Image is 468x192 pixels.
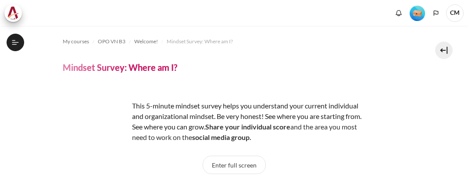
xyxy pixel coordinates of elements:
[63,36,89,47] a: My courses
[203,156,266,174] button: Enter full screen
[132,122,357,141] span: and the area you most need to work o
[192,133,251,141] strong: social media group.
[63,62,177,73] h4: Mindset Survey: Where am I?
[392,7,405,20] div: Show notification window with no new notifications
[134,36,158,47] a: Welcome!
[134,38,158,45] span: Welcome!
[63,38,89,45] span: My courses
[63,35,406,49] nav: Navigation bar
[410,6,425,21] img: Level #1
[446,4,464,22] a: User menu
[167,36,233,47] a: Mindset Survey: Where am I?
[98,36,125,47] a: OPO VN B3
[4,4,26,22] a: Architeck Architeck
[63,101,370,143] p: This 5-minute mindset survey helps you understand your current individual and organizational mind...
[410,5,425,21] div: Level #1
[63,87,129,152] img: assmt
[429,7,443,20] button: Languages
[167,38,233,45] span: Mindset Survey: Where am I?
[205,122,290,131] strong: Share your individual score
[98,38,125,45] span: OPO VN B3
[7,7,19,20] img: Architeck
[406,5,429,21] a: Level #1
[446,4,464,22] span: CM
[177,133,251,141] span: n the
